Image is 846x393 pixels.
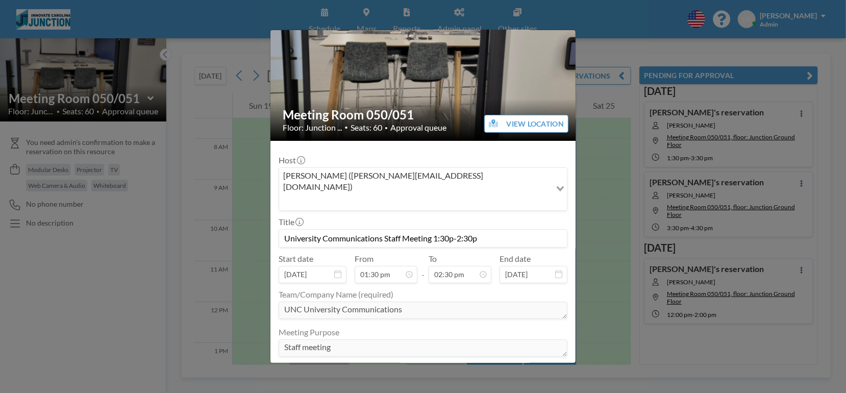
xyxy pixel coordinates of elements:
[279,217,303,227] label: Title
[279,230,567,247] input: (No title)
[429,254,437,264] label: To
[500,254,531,264] label: End date
[283,122,342,133] span: Floor: Junction ...
[279,327,339,337] label: Meeting Purpose
[279,289,393,300] label: Team/Company Name (required)
[355,254,374,264] label: From
[279,254,313,264] label: Start date
[421,257,425,280] span: -
[344,124,348,131] span: •
[279,168,567,210] div: Search for option
[385,125,388,131] span: •
[280,195,550,208] input: Search for option
[283,107,564,122] h2: Meeting Room 050/051
[279,155,304,165] label: Host
[484,115,568,133] button: VIEW LOCATION
[351,122,382,133] span: Seats: 60
[281,170,549,193] span: [PERSON_NAME] ([PERSON_NAME][EMAIL_ADDRESS][DOMAIN_NAME])
[390,122,446,133] span: Approval queue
